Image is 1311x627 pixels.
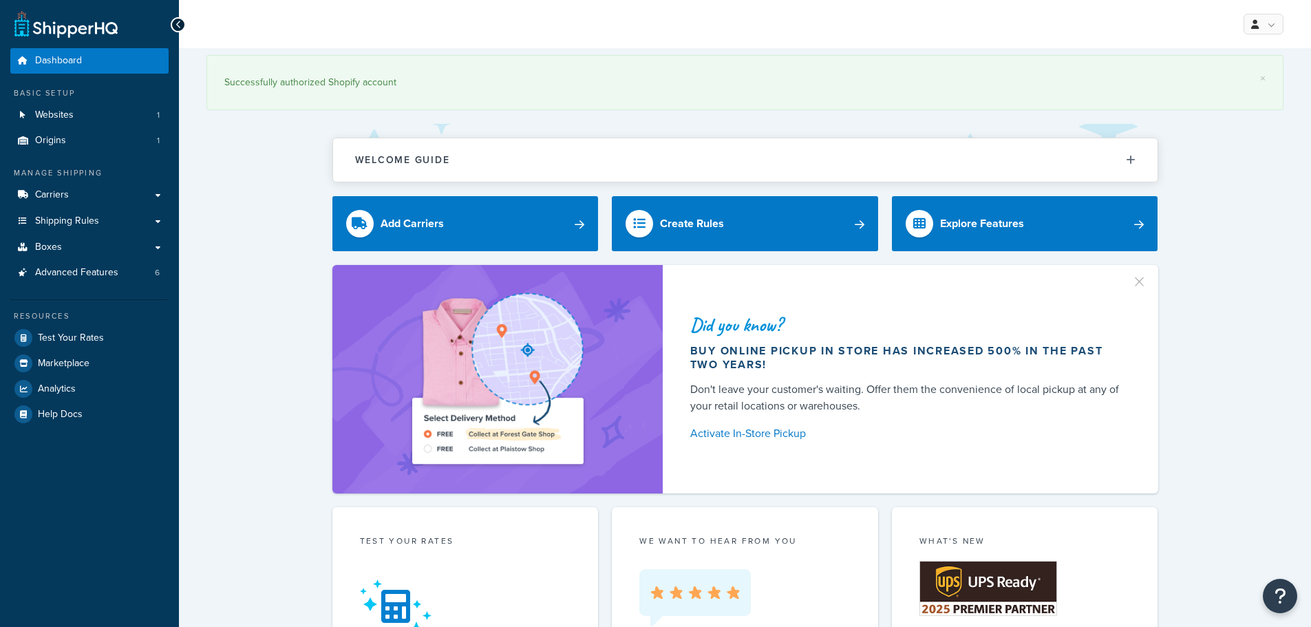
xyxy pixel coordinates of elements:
span: 6 [155,267,160,279]
a: Dashboard [10,48,169,74]
a: Create Rules [612,196,878,251]
span: Origins [35,135,66,147]
span: Test Your Rates [38,332,104,344]
img: ad-shirt-map-b0359fc47e01cab431d101c4b569394f6a03f54285957d908178d52f29eb9668.png [373,286,622,473]
div: Buy online pickup in store has increased 500% in the past two years! [690,344,1125,372]
div: What's New [919,535,1131,551]
a: Add Carriers [332,196,599,251]
button: Welcome Guide [333,138,1158,182]
div: Test your rates [360,535,571,551]
span: Shipping Rules [35,215,99,227]
a: Activate In-Store Pickup [690,424,1125,443]
a: Marketplace [10,351,169,376]
div: Add Carriers [381,214,444,233]
span: Advanced Features [35,267,118,279]
a: Websites1 [10,103,169,128]
span: Help Docs [38,409,83,421]
a: Shipping Rules [10,209,169,234]
span: 1 [157,135,160,147]
div: Manage Shipping [10,167,169,179]
div: Resources [10,310,169,322]
a: Origins1 [10,128,169,153]
span: Carriers [35,189,69,201]
div: Did you know? [690,315,1125,334]
a: Explore Features [892,196,1158,251]
a: Test Your Rates [10,326,169,350]
a: Analytics [10,376,169,401]
a: Advanced Features6 [10,260,169,286]
div: Explore Features [940,214,1024,233]
div: Don't leave your customer's waiting. Offer them the convenience of local pickup at any of your re... [690,381,1125,414]
span: Boxes [35,242,62,253]
a: Help Docs [10,402,169,427]
div: Successfully authorized Shopify account [224,73,1266,92]
li: Advanced Features [10,260,169,286]
span: Marketplace [38,358,89,370]
div: Basic Setup [10,87,169,99]
span: Websites [35,109,74,121]
a: Carriers [10,182,169,208]
span: Dashboard [35,55,82,67]
a: × [1260,73,1266,84]
div: Create Rules [660,214,724,233]
span: Analytics [38,383,76,395]
li: Origins [10,128,169,153]
a: Boxes [10,235,169,260]
h2: Welcome Guide [355,155,450,165]
span: 1 [157,109,160,121]
button: Open Resource Center [1263,579,1297,613]
li: Websites [10,103,169,128]
p: we want to hear from you [639,535,851,547]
